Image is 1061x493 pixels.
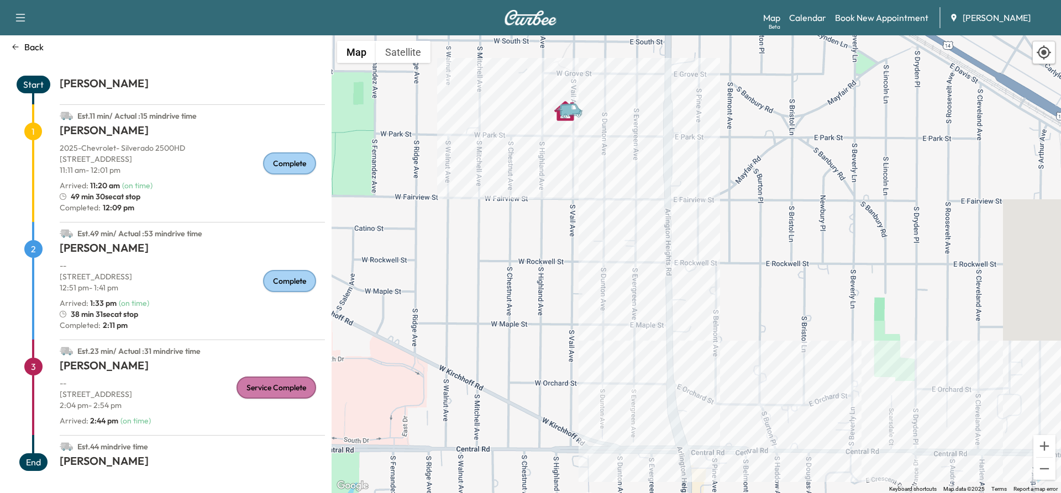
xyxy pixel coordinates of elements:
span: 3 [24,358,43,375]
a: MapBeta [763,11,780,24]
h1: [PERSON_NAME] [60,123,325,142]
span: Est. 23 min / Actual : 31 min drive time [77,346,201,356]
span: ( on time ) [122,181,153,190]
span: ( on time ) [119,298,149,308]
span: 1 [24,123,42,140]
p: 11:11 am - 12:01 pm [60,165,325,176]
span: 12:09 pm [101,202,134,213]
h1: [PERSON_NAME] [60,240,325,260]
span: 49 min 30sec at stop [71,191,140,202]
p: 2025 - Chevrolet - Silverado 2500HD [60,142,325,153]
img: Curbee Logo [504,10,557,25]
span: 2:11 pm [101,320,128,331]
div: Service Complete [237,377,316,399]
div: Complete [263,270,316,292]
div: Complete [263,152,316,174]
p: Back [24,40,44,54]
button: Keyboard shortcuts [889,485,937,493]
p: Arrived : [60,415,118,426]
button: Show satellite imagery [376,41,430,63]
h1: [PERSON_NAME] [60,453,325,473]
div: Recenter map [1032,41,1055,64]
span: ( on time ) [120,416,151,426]
span: Map data ©2025 [943,486,985,492]
span: Est. 44 min drive time [77,442,148,452]
h1: [PERSON_NAME] [60,358,325,378]
a: Terms (opens in new tab) [991,486,1007,492]
a: Book New Appointment [835,11,928,24]
p: - - [60,378,325,389]
span: 38 min 31sec at stop [71,309,138,320]
p: 2:04 pm - 2:54 pm [60,400,325,411]
p: Completed: [60,320,325,331]
p: [STREET_ADDRESS] [60,389,325,400]
a: Open this area in Google Maps (opens a new window) [334,479,371,493]
h1: [PERSON_NAME] [60,76,325,96]
button: Zoom out [1033,458,1055,480]
a: Calendar [789,11,826,24]
span: 11:20 am [90,181,120,190]
div: Beta [769,23,780,31]
button: Show street map [337,41,376,63]
p: 12:51 pm - 1:41 pm [60,282,325,293]
p: Arrived : [60,180,120,191]
p: - - [60,260,325,271]
img: Google [334,479,371,493]
span: Est. 49 min / Actual : 53 min drive time [77,229,202,238]
span: End [19,453,48,471]
gmp-advanced-marker: Van [554,91,593,110]
p: [STREET_ADDRESS] [60,271,325,282]
span: 1:33 pm [90,298,117,308]
span: Est. 11 min / Actual : 15 min drive time [77,111,197,121]
span: 2:44 pm [90,416,118,426]
button: Zoom in [1033,435,1055,457]
span: 2 [24,240,43,258]
p: Arrived : [60,298,117,309]
p: [STREET_ADDRESS] [60,153,325,165]
a: Report a map error [1013,486,1058,492]
span: Start [17,76,50,93]
span: [PERSON_NAME] [963,11,1031,24]
p: Completed: [60,202,325,213]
